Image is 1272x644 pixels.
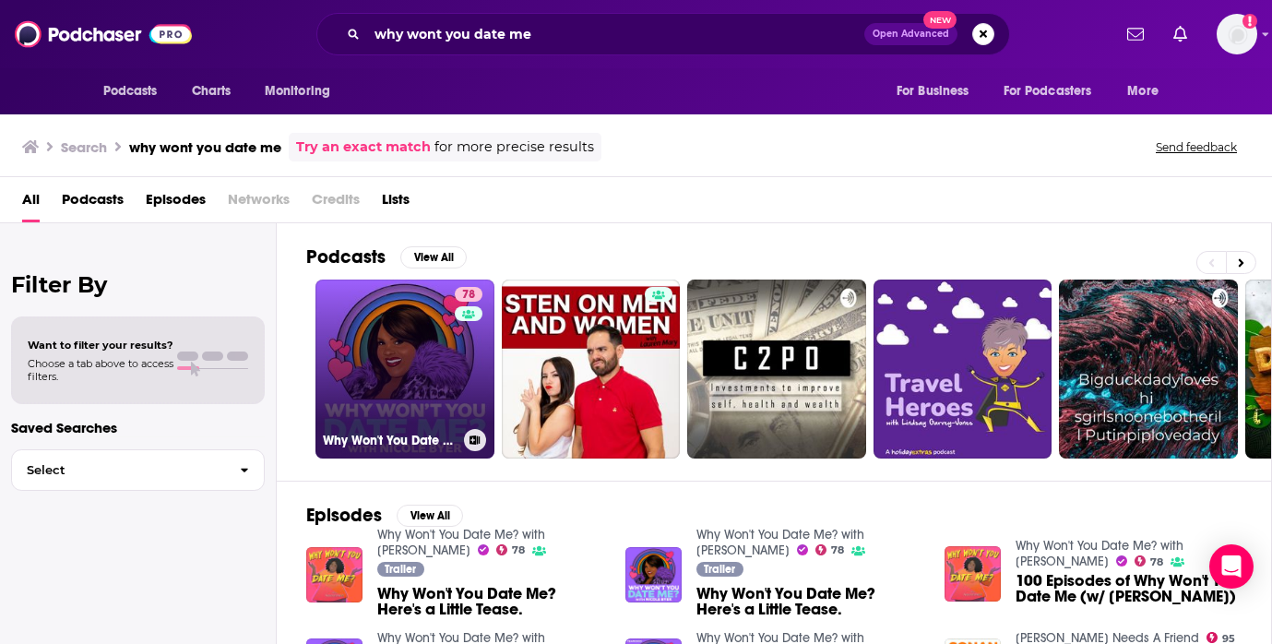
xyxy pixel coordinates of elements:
a: 78 [496,544,526,555]
span: For Podcasters [1004,78,1092,104]
span: Podcasts [103,78,158,104]
span: Networks [228,185,290,222]
span: 100 Episodes of Why Won't You Date Me (w/ [PERSON_NAME]) [1016,573,1242,604]
h3: why wont you date me [129,138,281,156]
span: Logged in as autumncomm [1217,14,1257,54]
a: 78 [455,287,482,302]
a: Why Won't You Date Me? with Nicole Byer [696,527,864,558]
a: Podcasts [62,185,124,222]
a: Why Won't You Date Me? with Nicole Byer [377,527,545,558]
a: Show notifications dropdown [1166,18,1195,50]
h3: Search [61,138,107,156]
h3: Why Won't You Date Me? with [PERSON_NAME] [323,433,457,448]
span: For Business [897,78,969,104]
div: Search podcasts, credits, & more... [316,13,1010,55]
button: open menu [1114,74,1182,109]
input: Search podcasts, credits, & more... [367,19,864,49]
span: 78 [831,546,844,555]
a: 95 [1207,632,1236,643]
a: 78Why Won't You Date Me? with [PERSON_NAME] [315,280,494,459]
button: Open AdvancedNew [864,23,957,45]
span: 78 [512,546,525,555]
span: Trailer [704,564,735,575]
svg: Add a profile image [1242,14,1257,29]
a: 78 [1135,555,1164,566]
h2: Episodes [306,504,382,527]
span: 78 [462,286,475,304]
h2: Podcasts [306,245,386,268]
button: View All [400,246,467,268]
button: open menu [90,74,182,109]
span: Monitoring [265,78,330,104]
a: Lists [382,185,410,222]
button: open menu [992,74,1119,109]
a: Why Won't You Date Me? with Nicole Byer [1016,538,1183,569]
a: Show notifications dropdown [1120,18,1151,50]
span: Open Advanced [873,30,949,39]
h2: Filter By [11,271,265,298]
img: Podchaser - Follow, Share and Rate Podcasts [15,17,192,52]
button: open menu [884,74,993,109]
a: Try an exact match [296,137,431,158]
button: open menu [252,74,354,109]
span: Trailer [385,564,416,575]
img: Why Won't You Date Me? Here's a Little Tease. [306,547,363,603]
img: 100 Episodes of Why Won't You Date Me (w/ Willam Belli) [945,546,1001,602]
div: Open Intercom Messenger [1209,544,1254,589]
span: New [923,11,957,29]
a: Why Won't You Date Me? Here's a Little Tease. [377,586,603,617]
span: Charts [192,78,232,104]
a: 78 [815,544,845,555]
p: Saved Searches [11,419,265,436]
a: 100 Episodes of Why Won't You Date Me (w/ Willam Belli) [1016,573,1242,604]
span: Credits [312,185,360,222]
span: Want to filter your results? [28,339,173,352]
span: More [1127,78,1159,104]
button: Select [11,449,265,491]
a: Why Won't You Date Me? Here's a Little Tease. [696,586,922,617]
span: for more precise results [434,137,594,158]
button: Show profile menu [1217,14,1257,54]
a: All [22,185,40,222]
span: 78 [1150,558,1163,566]
a: EpisodesView All [306,504,463,527]
a: Episodes [146,185,206,222]
img: Why Won't You Date Me? Here's a Little Tease. [625,547,682,603]
img: User Profile [1217,14,1257,54]
button: View All [397,505,463,527]
span: Choose a tab above to access filters. [28,357,173,383]
a: PodcastsView All [306,245,467,268]
a: Charts [180,74,243,109]
span: Select [12,464,225,476]
button: Send feedback [1150,139,1242,155]
span: 95 [1222,635,1235,643]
